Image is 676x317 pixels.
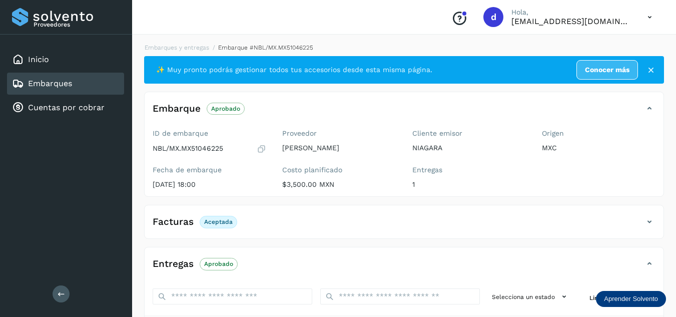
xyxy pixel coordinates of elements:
div: EntregasAprobado [145,255,663,280]
div: FacturasAceptada [145,213,663,238]
p: NBL/MX.MX51046225 [153,144,223,153]
label: Entregas [412,166,526,174]
p: Aprobado [211,105,240,112]
a: Cuentas por cobrar [28,103,105,112]
p: daniel3129@outlook.com [511,17,631,26]
button: Selecciona un estado [488,288,573,305]
div: Aprender Solvento [596,291,666,307]
p: $3,500.00 MXN [282,180,396,189]
label: Cliente emisor [412,129,526,138]
a: Embarques [28,79,72,88]
p: Proveedores [34,21,120,28]
p: 1 [412,180,526,189]
label: ID de embarque [153,129,266,138]
p: MXC [542,144,655,152]
p: Aceptada [204,218,233,225]
span: Embarque #NBL/MX.MX51046225 [218,44,313,51]
p: NIAGARA [412,144,526,152]
a: Conocer más [576,60,638,80]
p: Hola, [511,8,631,17]
label: Origen [542,129,655,138]
button: Limpiar filtros [581,288,655,307]
p: Aprender Solvento [604,295,658,303]
label: Proveedor [282,129,396,138]
a: Inicio [28,55,49,64]
label: Fecha de embarque [153,166,266,174]
div: Embarques [7,73,124,95]
span: ✨ Muy pronto podrás gestionar todos tus accesorios desde esta misma página. [156,65,432,75]
h4: Entregas [153,258,194,270]
div: Cuentas por cobrar [7,97,124,119]
label: Costo planificado [282,166,396,174]
h4: Embarque [153,103,201,115]
span: Limpiar filtros [589,293,631,302]
a: Embarques y entregas [145,44,209,51]
p: [PERSON_NAME] [282,144,396,152]
p: Aprobado [204,260,233,267]
p: [DATE] 18:00 [153,180,266,189]
div: Inicio [7,49,124,71]
h4: Facturas [153,216,194,228]
nav: breadcrumb [144,43,664,52]
div: EmbarqueAprobado [145,100,663,125]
